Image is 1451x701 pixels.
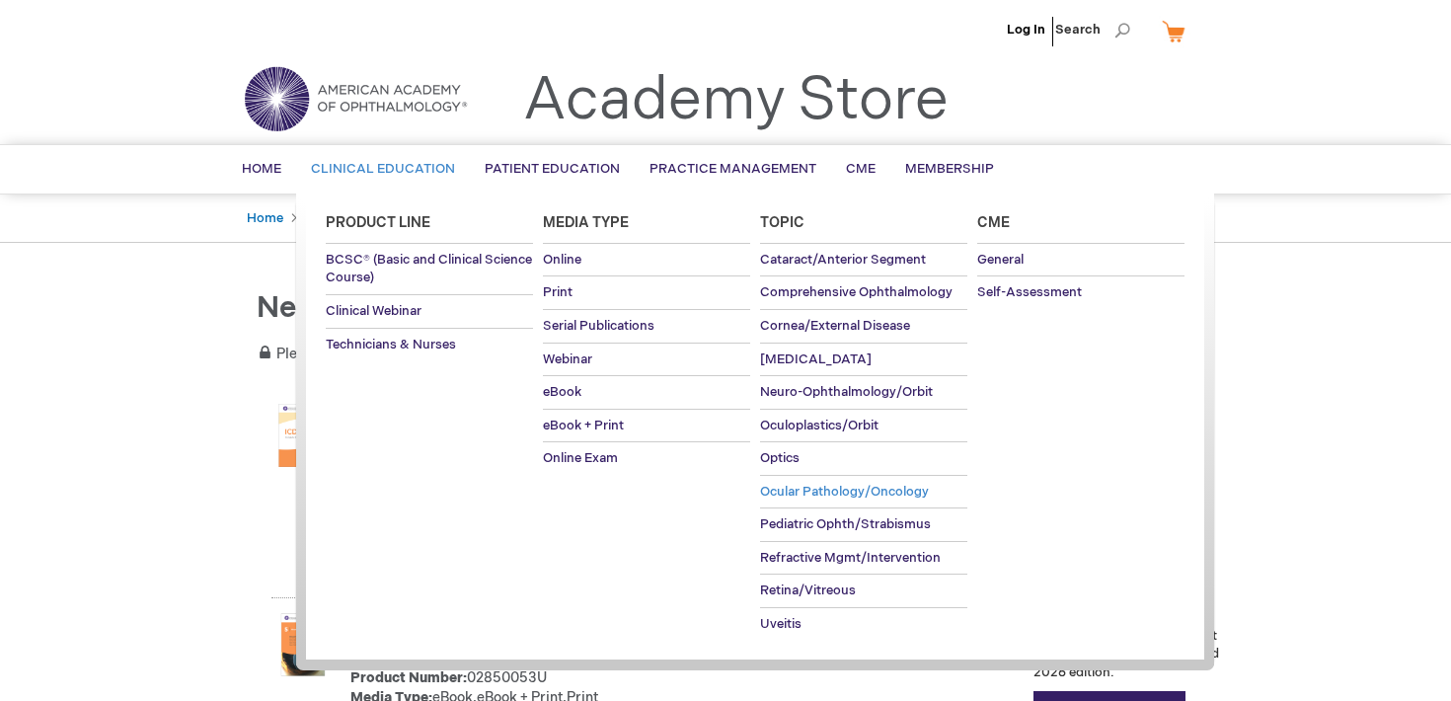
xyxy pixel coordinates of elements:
span: [MEDICAL_DATA] [760,351,872,367]
span: Membership [905,161,994,177]
span: Home [242,161,281,177]
span: Ocular Pathology/Oncology [760,484,929,500]
span: Online [543,252,581,268]
span: Technicians & Nurses [326,337,456,352]
span: eBook + Print [543,418,624,433]
span: Comprehensive Ophthalmology [760,284,953,300]
span: Webinar [543,351,592,367]
span: Pediatric Ophth/Strabismus [760,516,931,532]
span: Cornea/External Disease [760,318,910,334]
span: Product Line [326,214,430,231]
span: Optics [760,450,800,466]
span: Online Exam [543,450,618,466]
p: Please to receive member pricing [257,345,1014,364]
span: Oculoplastics/Orbit [760,418,878,433]
span: Serial Publications [543,318,654,334]
span: Refractive Mgmt/Intervention [760,550,941,566]
span: CME [846,161,876,177]
span: New Products [257,290,457,326]
span: Search [1055,10,1130,49]
span: Retina/Vitreous [760,583,856,598]
a: Academy Store [523,65,949,136]
span: Media Type [543,214,629,231]
img: 02850053u_45.png [271,613,335,676]
span: General [977,252,1024,268]
span: Cataract/Anterior Segment [760,252,926,268]
span: Practice Management [649,161,816,177]
span: Clinical Webinar [326,303,421,319]
img: 0120008u_42.png [271,404,335,467]
span: Print [543,284,573,300]
span: Clinical Education [311,161,455,177]
span: Cme [977,214,1010,231]
span: BCSC® (Basic and Clinical Science Course) [326,252,532,286]
span: eBook [543,384,581,400]
span: Patient Education [485,161,620,177]
span: Neuro-Ophthalmology/Orbit [760,384,933,400]
span: Uveitis [760,616,802,632]
a: Log In [1007,22,1045,38]
strong: Product Number: [350,669,467,686]
span: Topic [760,214,804,231]
span: Self-Assessment [977,284,1082,300]
a: Home [247,210,283,226]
